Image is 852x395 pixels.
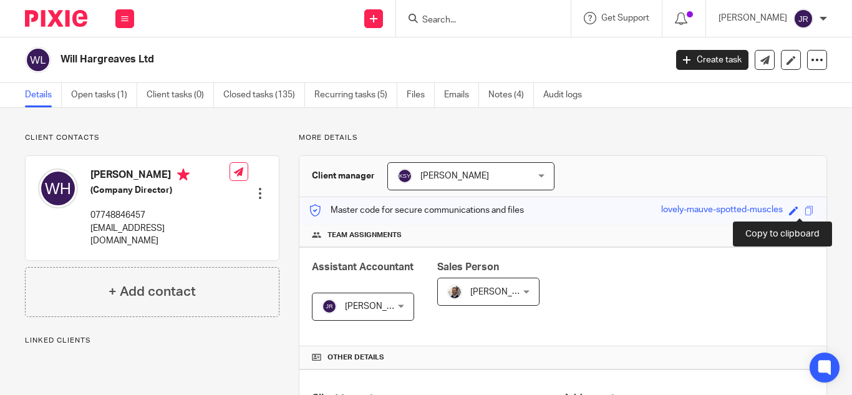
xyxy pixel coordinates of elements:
[676,50,748,70] a: Create task
[312,170,375,182] h3: Client manager
[25,10,87,27] img: Pixie
[345,302,414,311] span: [PERSON_NAME]
[322,299,337,314] img: svg%3E
[327,230,402,240] span: Team assignments
[407,83,435,107] a: Files
[38,168,78,208] img: svg%3E
[488,83,534,107] a: Notes (4)
[447,285,462,300] img: Matt%20Circle.png
[177,168,190,181] i: Primary
[223,83,305,107] a: Closed tasks (135)
[421,15,533,26] input: Search
[397,168,412,183] img: svg%3E
[90,222,230,248] p: [EMAIL_ADDRESS][DOMAIN_NAME]
[90,184,230,197] h5: (Company Director)
[793,9,813,29] img: svg%3E
[601,14,649,22] span: Get Support
[90,168,230,184] h4: [PERSON_NAME]
[543,83,591,107] a: Audit logs
[444,83,479,107] a: Emails
[327,353,384,363] span: Other details
[309,204,524,217] p: Master code for secure communications and files
[314,83,397,107] a: Recurring tasks (5)
[109,282,196,301] h4: + Add contact
[71,83,137,107] a: Open tasks (1)
[90,209,230,222] p: 07748846457
[470,288,539,296] span: [PERSON_NAME]
[299,133,827,143] p: More details
[25,47,51,73] img: svg%3E
[61,53,538,66] h2: Will Hargreaves Ltd
[25,83,62,107] a: Details
[719,12,787,24] p: [PERSON_NAME]
[437,262,499,272] span: Sales Person
[25,133,279,143] p: Client contacts
[147,83,214,107] a: Client tasks (0)
[420,172,489,180] span: [PERSON_NAME]
[312,262,414,272] span: Assistant Accountant
[661,203,783,218] div: lovely-mauve-spotted-muscles
[25,336,279,346] p: Linked clients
